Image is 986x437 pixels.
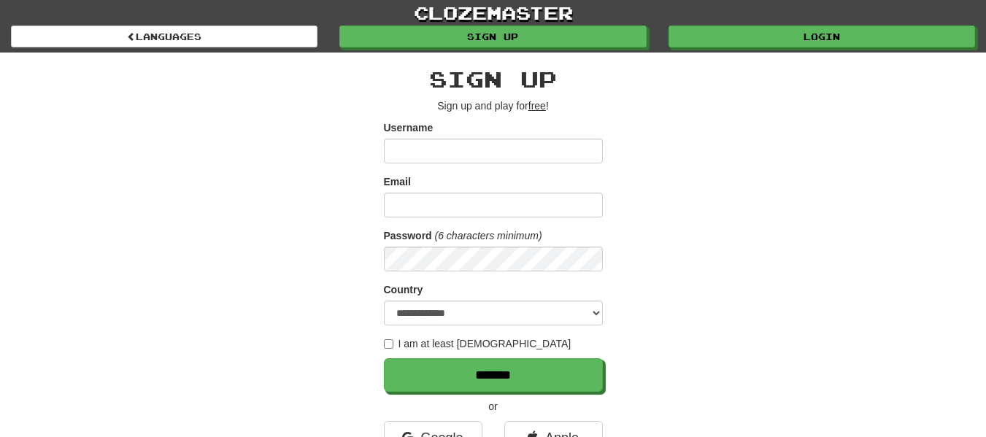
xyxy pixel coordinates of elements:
[528,100,546,112] u: free
[435,230,542,241] em: (6 characters minimum)
[11,26,317,47] a: Languages
[384,399,603,414] p: or
[384,67,603,91] h2: Sign up
[384,98,603,113] p: Sign up and play for !
[384,282,423,297] label: Country
[669,26,975,47] a: Login
[339,26,646,47] a: Sign up
[384,336,571,351] label: I am at least [DEMOGRAPHIC_DATA]
[384,228,432,243] label: Password
[384,120,434,135] label: Username
[384,339,393,349] input: I am at least [DEMOGRAPHIC_DATA]
[384,174,411,189] label: Email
